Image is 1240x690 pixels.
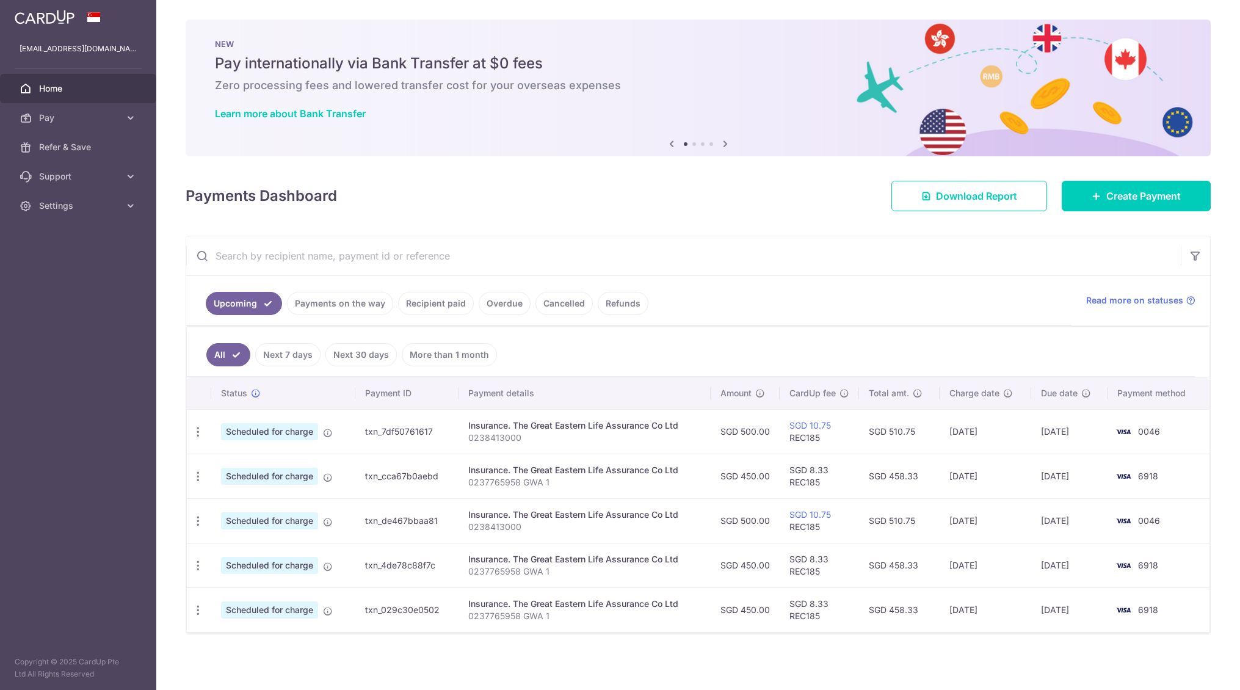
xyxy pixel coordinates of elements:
[869,387,909,399] span: Total amt.
[949,387,999,399] span: Charge date
[20,43,137,55] p: [EMAIL_ADDRESS][DOMAIN_NAME]
[940,454,1031,498] td: [DATE]
[468,464,701,476] div: Insurance. The Great Eastern Life Assurance Co Ltd
[186,236,1181,275] input: Search by recipient name, payment id or reference
[720,387,752,399] span: Amount
[15,10,74,24] img: CardUp
[221,557,318,574] span: Scheduled for charge
[355,377,459,409] th: Payment ID
[1138,515,1160,526] span: 0046
[859,498,940,543] td: SGD 510.75
[1086,294,1195,307] a: Read more on statuses
[221,468,318,485] span: Scheduled for charge
[355,498,459,543] td: txn_de467bbaa81
[206,292,282,315] a: Upcoming
[468,509,701,521] div: Insurance. The Great Eastern Life Assurance Co Ltd
[711,454,780,498] td: SGD 450.00
[355,454,459,498] td: txn_cca67b0aebd
[1031,454,1108,498] td: [DATE]
[1041,387,1078,399] span: Due date
[468,610,701,622] p: 0237765958 GWA 1
[1138,426,1160,437] span: 0046
[479,292,531,315] a: Overdue
[936,189,1017,203] span: Download Report
[39,200,120,212] span: Settings
[39,141,120,153] span: Refer & Save
[402,343,497,366] a: More than 1 month
[186,20,1211,156] img: Bank transfer banner
[468,598,701,610] div: Insurance. The Great Eastern Life Assurance Co Ltd
[780,498,859,543] td: REC185
[1111,558,1136,573] img: Bank Card
[1031,498,1108,543] td: [DATE]
[206,343,250,366] a: All
[1111,424,1136,439] img: Bank Card
[221,601,318,619] span: Scheduled for charge
[1086,294,1183,307] span: Read more on statuses
[940,587,1031,632] td: [DATE]
[287,292,393,315] a: Payments on the way
[940,498,1031,543] td: [DATE]
[468,553,701,565] div: Insurance. The Great Eastern Life Assurance Co Ltd
[39,82,120,95] span: Home
[1031,409,1108,454] td: [DATE]
[1111,603,1136,617] img: Bank Card
[1138,471,1158,481] span: 6918
[468,476,701,488] p: 0237765958 GWA 1
[215,107,366,120] a: Learn more about Bank Transfer
[468,432,701,444] p: 0238413000
[859,543,940,587] td: SGD 458.33
[215,39,1181,49] p: NEW
[859,587,940,632] td: SGD 458.33
[598,292,648,315] a: Refunds
[459,377,711,409] th: Payment details
[325,343,397,366] a: Next 30 days
[711,543,780,587] td: SGD 450.00
[355,587,459,632] td: txn_029c30e0502
[355,409,459,454] td: txn_7df50761617
[940,409,1031,454] td: [DATE]
[780,454,859,498] td: SGD 8.33 REC185
[221,512,318,529] span: Scheduled for charge
[1111,469,1136,484] img: Bank Card
[789,509,831,520] a: SGD 10.75
[215,54,1181,73] h5: Pay internationally via Bank Transfer at $0 fees
[1138,605,1158,615] span: 6918
[891,181,1047,211] a: Download Report
[1031,587,1108,632] td: [DATE]
[789,420,831,430] a: SGD 10.75
[186,185,337,207] h4: Payments Dashboard
[780,587,859,632] td: SGD 8.33 REC185
[859,409,940,454] td: SGD 510.75
[39,170,120,183] span: Support
[711,498,780,543] td: SGD 500.00
[221,387,247,399] span: Status
[1031,543,1108,587] td: [DATE]
[780,409,859,454] td: REC185
[468,565,701,578] p: 0237765958 GWA 1
[255,343,321,366] a: Next 7 days
[535,292,593,315] a: Cancelled
[940,543,1031,587] td: [DATE]
[780,543,859,587] td: SGD 8.33 REC185
[711,409,780,454] td: SGD 500.00
[468,419,701,432] div: Insurance. The Great Eastern Life Assurance Co Ltd
[1111,514,1136,528] img: Bank Card
[1138,560,1158,570] span: 6918
[859,454,940,498] td: SGD 458.33
[1106,189,1181,203] span: Create Payment
[355,543,459,587] td: txn_4de78c88f7c
[789,387,836,399] span: CardUp fee
[215,78,1181,93] h6: Zero processing fees and lowered transfer cost for your overseas expenses
[468,521,701,533] p: 0238413000
[1108,377,1209,409] th: Payment method
[39,112,120,124] span: Pay
[711,587,780,632] td: SGD 450.00
[398,292,474,315] a: Recipient paid
[221,423,318,440] span: Scheduled for charge
[1062,181,1211,211] a: Create Payment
